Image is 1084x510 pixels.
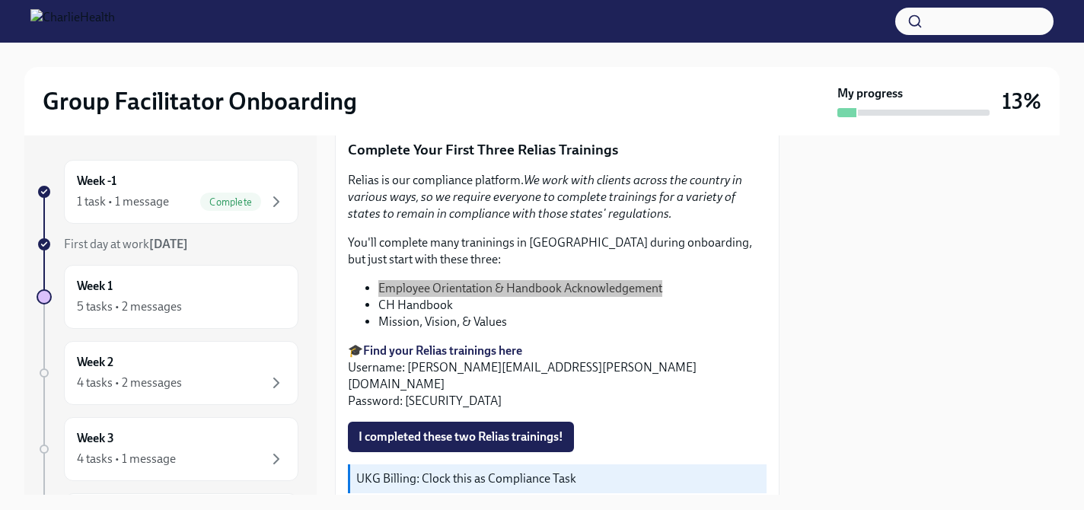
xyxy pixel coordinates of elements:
h6: Week -1 [77,173,116,190]
p: UKG Billing: Clock this as Compliance Task [356,470,760,487]
li: CH Handbook [378,297,767,314]
li: Employee Orientation & Handbook Acknowledgement [378,280,767,297]
div: 5 tasks • 2 messages [77,298,182,315]
strong: My progress [837,85,903,102]
a: Week 34 tasks • 1 message [37,417,298,481]
div: 4 tasks • 2 messages [77,375,182,391]
a: Find your Relias trainings here [363,343,522,358]
a: First day at work[DATE] [37,236,298,253]
h6: Week 2 [77,354,113,371]
p: Relias is our compliance platform. [348,172,767,222]
button: I completed these two Relias trainings! [348,422,574,452]
a: Week -11 task • 1 messageComplete [37,160,298,224]
p: You'll complete many traninings in [GEOGRAPHIC_DATA] during onboarding, but just start with these... [348,234,767,268]
h2: Group Facilitator Onboarding [43,86,357,116]
a: Week 15 tasks • 2 messages [37,265,298,329]
em: We work with clients across the country in various ways, so we require everyone to complete train... [348,173,742,221]
h6: Week 1 [77,278,113,295]
div: 4 tasks • 1 message [77,451,176,467]
div: 1 task • 1 message [77,193,169,210]
img: CharlieHealth [30,9,115,33]
span: I completed these two Relias trainings! [359,429,563,445]
li: Mission, Vision, & Values [378,314,767,330]
h6: Week 3 [77,430,114,447]
span: First day at work [64,237,188,251]
strong: [DATE] [149,237,188,251]
span: Complete [200,196,261,208]
p: 🎓 Username: [PERSON_NAME][EMAIL_ADDRESS][PERSON_NAME][DOMAIN_NAME] Password: [SECURITY_DATA] [348,343,767,410]
a: Week 24 tasks • 2 messages [37,341,298,405]
p: Complete Your First Three Relias Trainings [348,140,767,160]
h3: 13% [1002,88,1041,115]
